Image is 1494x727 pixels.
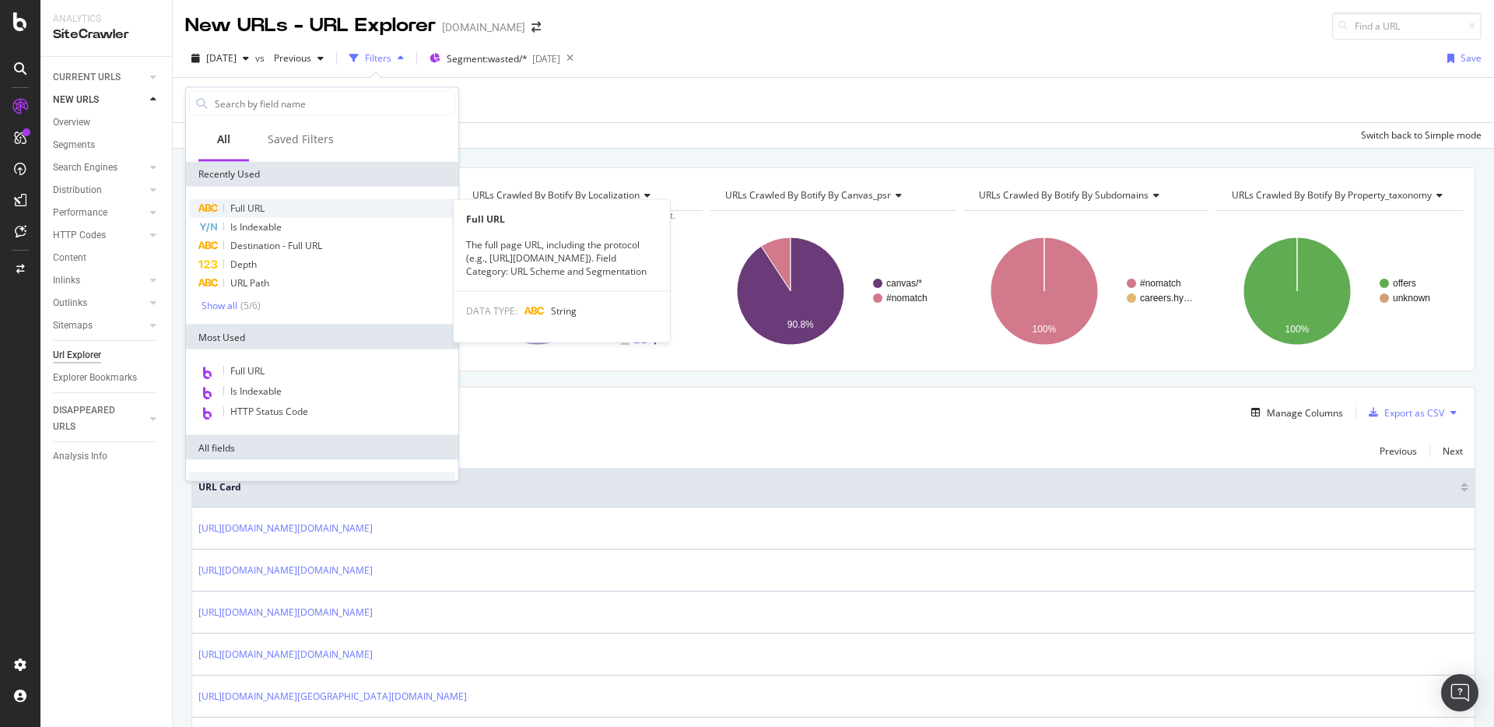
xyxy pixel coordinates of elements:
[198,647,373,662] a: [URL][DOMAIN_NAME][DOMAIN_NAME]
[53,227,146,244] a: HTTP Codes
[53,12,160,26] div: Analytics
[531,22,541,33] div: arrow-right-arrow-left
[53,250,161,266] a: Content
[198,521,373,536] a: [URL][DOMAIN_NAME][DOMAIN_NAME]
[1384,406,1444,420] div: Export as CSV
[198,689,467,704] a: [URL][DOMAIN_NAME][GEOGRAPHIC_DATA][DOMAIN_NAME]
[255,51,268,65] span: vs
[53,160,117,176] div: Search Engines
[1140,278,1181,289] text: #nomatch
[1217,223,1461,359] svg: A chart.
[53,69,146,86] a: CURRENT URLS
[1443,441,1463,460] button: Next
[472,188,640,202] span: URLs Crawled By Botify By localization
[722,183,942,208] h4: URLs Crawled By Botify By canvas_psr
[185,12,436,39] div: New URLs - URL Explorer
[230,405,308,418] span: HTTP Status Code
[1140,293,1193,304] text: careers.hy…
[979,188,1149,202] span: URLs Crawled By Botify By subdomains
[189,472,455,497] div: URLs
[725,188,891,202] span: URLs Crawled By Botify By canvas_psr
[198,480,1457,494] span: URL Card
[442,19,525,35] div: [DOMAIN_NAME]
[53,370,137,386] div: Explorer Bookmarks
[217,132,230,147] div: All
[230,258,257,271] span: Depth
[1393,293,1430,304] text: unknown
[198,605,373,620] a: [URL][DOMAIN_NAME][DOMAIN_NAME]
[710,223,954,359] svg: A chart.
[186,435,458,460] div: All fields
[1229,183,1455,208] h4: URLs Crawled By Botify By property_taxonomy
[186,325,458,349] div: Most Used
[206,51,237,65] span: 2025 Aug. 26th
[1285,324,1310,335] text: 100%
[1461,51,1482,65] div: Save
[53,69,121,86] div: CURRENT URLS
[633,335,647,346] text: 1/2
[53,92,146,108] a: NEW URLS
[53,347,101,363] div: Url Explorer
[53,205,107,221] div: Performance
[186,162,458,187] div: Recently Used
[53,402,146,435] a: DISAPPEARED URLS
[53,114,161,131] a: Overview
[532,52,560,65] div: [DATE]
[268,132,334,147] div: Saved Filters
[976,183,1196,208] h4: URLs Crawled By Botify By subdomains
[230,239,322,252] span: Destination - Full URL
[551,304,577,317] span: String
[230,220,282,234] span: Is Indexable
[1393,278,1416,289] text: offers
[268,46,330,71] button: Previous
[53,448,107,465] div: Analysis Info
[1032,324,1056,335] text: 100%
[53,137,161,153] a: Segments
[1361,128,1482,142] div: Switch back to Simple mode
[237,299,261,312] div: ( 5 / 6 )
[53,318,146,334] a: Sitemaps
[53,402,132,435] div: DISAPPEARED URLS
[1267,406,1343,420] div: Manage Columns
[185,46,255,71] button: [DATE]
[1443,444,1463,458] div: Next
[53,227,106,244] div: HTTP Codes
[53,182,102,198] div: Distribution
[1380,444,1417,458] div: Previous
[53,137,95,153] div: Segments
[886,278,922,289] text: canvas/*
[213,92,454,115] input: Search by field name
[1441,674,1478,711] div: Open Intercom Messenger
[202,300,237,311] div: Show all
[1362,400,1444,425] button: Export as CSV
[53,205,146,221] a: Performance
[787,319,814,330] text: 90.8%
[469,183,689,208] h4: URLs Crawled By Botify By localization
[53,272,146,289] a: Inlinks
[458,223,701,359] div: A chart.
[454,212,670,226] div: Full URL
[365,51,391,65] div: Filters
[53,182,146,198] a: Distribution
[230,385,282,398] span: Is Indexable
[53,26,160,44] div: SiteCrawler
[1232,188,1432,202] span: URLs Crawled By Botify By property_taxonomy
[1441,46,1482,71] button: Save
[423,46,560,71] button: Segment:wasted/*[DATE]
[53,295,87,311] div: Outlinks
[53,250,86,266] div: Content
[230,202,265,215] span: Full URL
[53,318,93,334] div: Sitemaps
[53,114,90,131] div: Overview
[53,295,146,311] a: Outlinks
[53,92,99,108] div: NEW URLS
[964,223,1208,359] svg: A chart.
[230,364,265,378] span: Full URL
[886,293,928,304] text: #nomatch
[198,563,373,578] a: [URL][DOMAIN_NAME][DOMAIN_NAME]
[268,51,311,65] span: Previous
[447,52,528,65] span: Segment: wasted/*
[230,276,269,290] span: URL Path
